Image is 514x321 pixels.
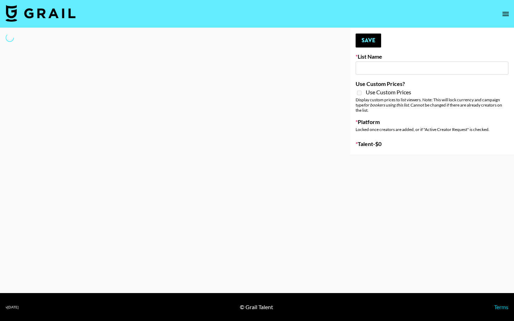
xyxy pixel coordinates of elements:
[240,304,273,311] div: © Grail Talent
[366,89,411,96] span: Use Custom Prices
[356,80,508,87] label: Use Custom Prices?
[364,102,409,108] em: for bookers using this list
[356,140,508,147] label: Talent - $ 0
[6,5,76,22] img: Grail Talent
[356,53,508,60] label: List Name
[356,34,381,48] button: Save
[356,127,508,132] div: Locked once creators are added, or if "Active Creator Request" is checked.
[356,118,508,125] label: Platform
[6,305,19,309] div: v [DATE]
[499,7,513,21] button: open drawer
[494,304,508,310] a: Terms
[356,97,508,113] div: Display custom prices to list viewers. Note: This will lock currency and campaign type . Cannot b...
